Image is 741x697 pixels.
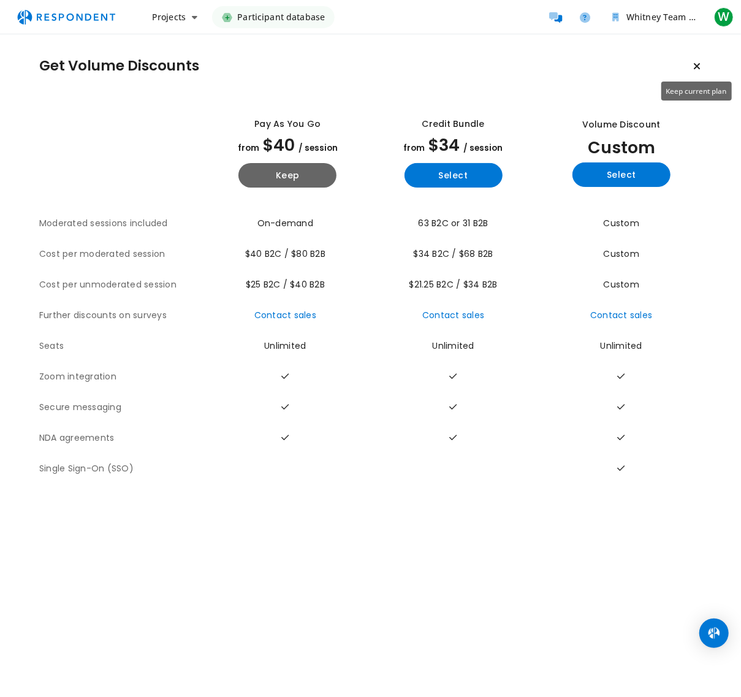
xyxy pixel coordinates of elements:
[405,163,503,188] button: Select yearly basic plan
[604,248,640,260] span: Custom
[39,454,205,484] th: Single Sign-On (SSO)
[714,7,734,27] span: W
[666,86,727,96] span: Keep current plan
[544,5,568,29] a: Message participants
[254,118,321,131] div: Pay as you go
[419,217,488,229] span: 63 B2C or 31 B2B
[39,392,205,423] th: Secure messaging
[602,6,707,28] button: Whitney Team
[685,54,709,78] button: Keep current plan
[604,278,640,291] span: Custom
[582,118,661,131] div: Volume Discount
[246,278,325,291] span: $25 B2C / $40 B2B
[604,217,640,229] span: Custom
[264,340,306,352] span: Unlimited
[257,217,313,229] span: On-demand
[464,142,503,154] span: / session
[10,6,123,29] img: respondent-logo.png
[699,619,729,648] div: Open Intercom Messenger
[238,142,259,154] span: from
[422,118,485,131] div: Credit Bundle
[39,331,205,362] th: Seats
[588,136,655,159] span: Custom
[245,248,325,260] span: $40 B2C / $80 B2B
[263,134,295,156] span: $40
[39,300,205,331] th: Further discounts on surveys
[409,278,498,291] span: $21.25 B2C / $34 B2B
[433,340,474,352] span: Unlimited
[298,142,338,154] span: / session
[590,309,652,321] a: Contact sales
[238,163,336,188] button: Keep current yearly payg plan
[414,248,493,260] span: $34 B2C / $68 B2B
[39,239,205,270] th: Cost per moderated session
[404,142,425,154] span: from
[626,11,686,23] span: Whitney Team
[422,309,484,321] a: Contact sales
[254,309,316,321] a: Contact sales
[39,362,205,392] th: Zoom integration
[39,423,205,454] th: NDA agreements
[601,340,642,352] span: Unlimited
[142,6,207,28] button: Projects
[237,6,325,28] span: Participant database
[572,162,671,187] button: Select yearly custom_static plan
[39,270,205,300] th: Cost per unmoderated session
[152,11,186,23] span: Projects
[212,6,335,28] a: Participant database
[712,6,736,28] button: W
[39,208,205,239] th: Moderated sessions included
[39,58,199,75] h1: Get Volume Discounts
[429,134,460,156] span: $34
[573,5,598,29] a: Help and support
